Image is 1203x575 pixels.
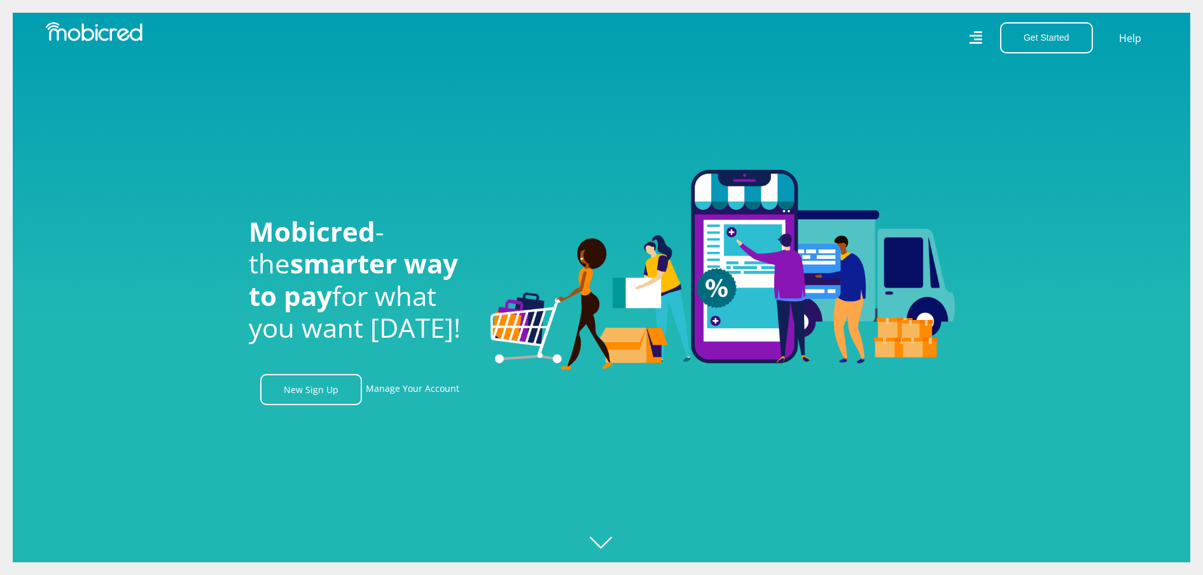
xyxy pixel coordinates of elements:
[249,245,458,313] span: smarter way to pay
[1000,22,1093,53] button: Get Started
[249,213,375,249] span: Mobicred
[366,374,459,405] a: Manage Your Account
[490,170,955,371] img: Welcome to Mobicred
[46,22,143,41] img: Mobicred
[1118,30,1142,46] a: Help
[249,216,471,344] h1: - the for what you want [DATE]!
[260,374,362,405] a: New Sign Up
